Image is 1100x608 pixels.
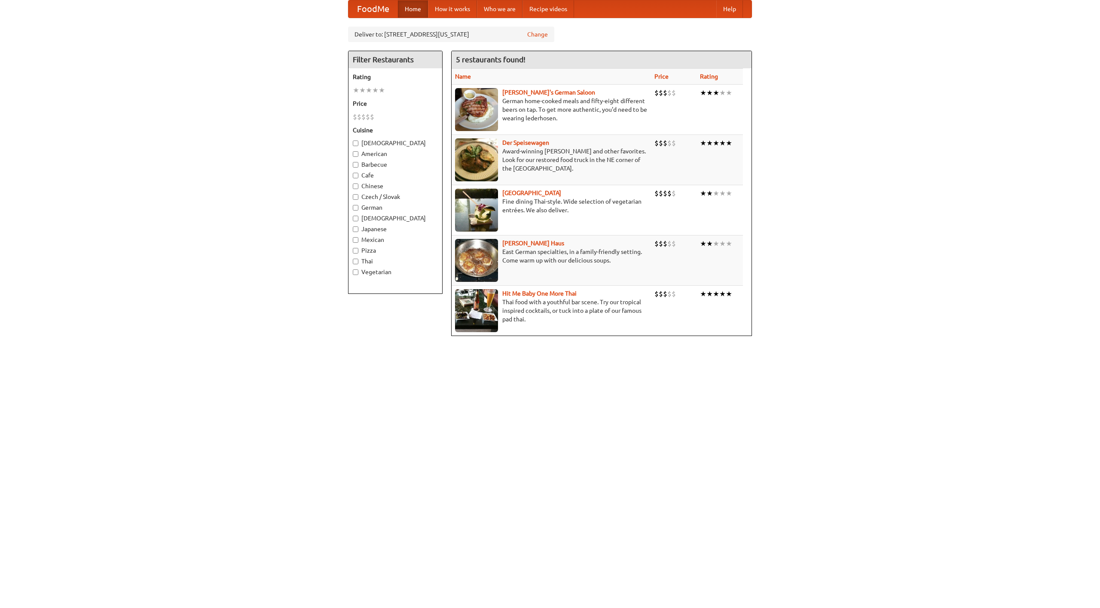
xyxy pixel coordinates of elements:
li: $ [353,112,357,122]
li: ★ [719,189,726,198]
input: American [353,151,358,157]
li: $ [667,239,672,248]
input: Barbecue [353,162,358,168]
label: Chinese [353,182,438,190]
input: German [353,205,358,211]
label: Barbecue [353,160,438,169]
img: satay.jpg [455,189,498,232]
ng-pluralize: 5 restaurants found! [456,55,526,64]
li: $ [659,88,663,98]
li: ★ [700,138,706,148]
li: $ [672,88,676,98]
li: $ [654,88,659,98]
li: $ [667,289,672,299]
li: ★ [713,189,719,198]
li: ★ [713,289,719,299]
img: kohlhaus.jpg [455,239,498,282]
label: German [353,203,438,212]
li: $ [366,112,370,122]
li: ★ [726,189,732,198]
li: ★ [700,88,706,98]
input: Pizza [353,248,358,254]
input: Mexican [353,237,358,243]
li: $ [663,88,667,98]
p: East German specialties, in a family-friendly setting. Come warm up with our delicious soups. [455,247,648,265]
li: ★ [713,239,719,248]
a: Who we are [477,0,522,18]
img: speisewagen.jpg [455,138,498,181]
a: Der Speisewagen [502,139,549,146]
li: $ [672,289,676,299]
li: ★ [719,138,726,148]
a: Hit Me Baby One More Thai [502,290,577,297]
li: ★ [706,189,713,198]
input: Cafe [353,173,358,178]
a: [PERSON_NAME] Haus [502,240,564,247]
li: $ [659,239,663,248]
a: [GEOGRAPHIC_DATA] [502,189,561,196]
li: $ [663,138,667,148]
li: ★ [359,86,366,95]
li: ★ [706,88,713,98]
label: [DEMOGRAPHIC_DATA] [353,214,438,223]
li: $ [659,289,663,299]
li: $ [667,189,672,198]
li: $ [672,189,676,198]
li: ★ [713,138,719,148]
li: $ [370,112,374,122]
li: $ [667,88,672,98]
li: ★ [379,86,385,95]
a: Price [654,73,669,80]
li: $ [659,189,663,198]
div: Deliver to: [STREET_ADDRESS][US_STATE] [348,27,554,42]
a: FoodMe [348,0,398,18]
li: $ [667,138,672,148]
input: Chinese [353,183,358,189]
li: ★ [700,239,706,248]
h5: Price [353,99,438,108]
li: $ [654,289,659,299]
li: $ [357,112,361,122]
li: $ [672,138,676,148]
input: Vegetarian [353,269,358,275]
a: Recipe videos [522,0,574,18]
li: ★ [700,289,706,299]
label: [DEMOGRAPHIC_DATA] [353,139,438,147]
label: Mexican [353,235,438,244]
label: American [353,150,438,158]
label: Czech / Slovak [353,192,438,201]
li: $ [654,189,659,198]
li: ★ [726,239,732,248]
li: ★ [719,289,726,299]
b: [PERSON_NAME]'s German Saloon [502,89,595,96]
a: Help [716,0,743,18]
input: Thai [353,259,358,264]
li: ★ [353,86,359,95]
p: Award-winning [PERSON_NAME] and other favorites. Look for our restored food truck in the NE corne... [455,147,648,173]
li: $ [663,189,667,198]
li: ★ [706,239,713,248]
li: $ [672,239,676,248]
li: ★ [700,189,706,198]
li: $ [663,289,667,299]
a: Name [455,73,471,80]
p: Fine dining Thai-style. Wide selection of vegetarian entrées. We also deliver. [455,197,648,214]
li: ★ [719,88,726,98]
li: $ [663,239,667,248]
li: ★ [726,289,732,299]
li: $ [654,239,659,248]
h5: Cuisine [353,126,438,134]
p: Thai food with a youthful bar scene. Try our tropical inspired cocktails, or tuck into a plate of... [455,298,648,324]
h4: Filter Restaurants [348,51,442,68]
label: Japanese [353,225,438,233]
label: Cafe [353,171,438,180]
label: Vegetarian [353,268,438,276]
label: Thai [353,257,438,266]
li: ★ [713,88,719,98]
a: Rating [700,73,718,80]
h5: Rating [353,73,438,81]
